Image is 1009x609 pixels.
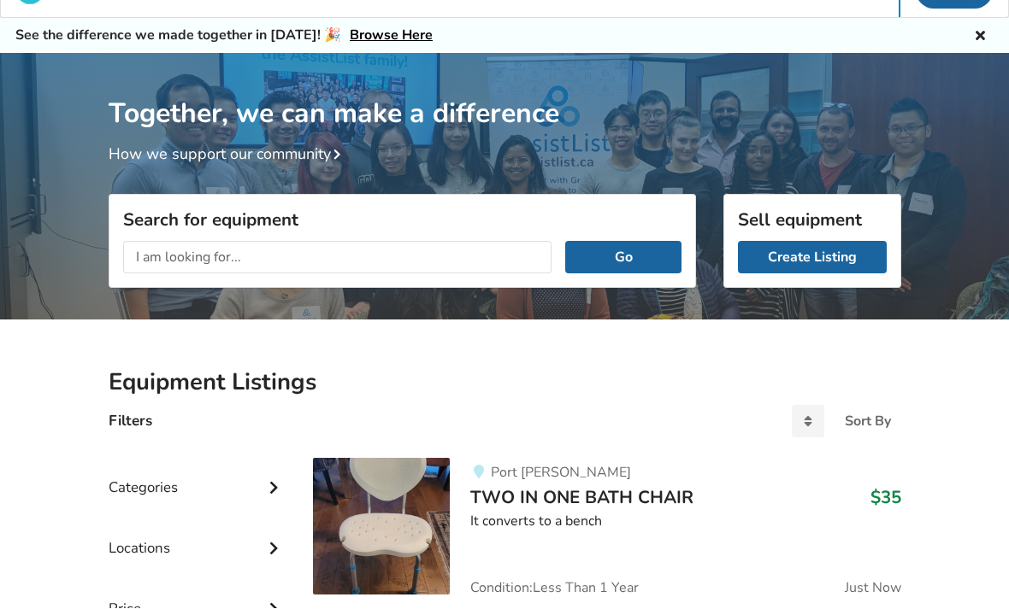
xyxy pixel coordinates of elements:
span: Just Now [845,582,901,595]
a: Create Listing [738,242,887,274]
div: It converts to a bench [470,512,900,532]
h5: See the difference we made together in [DATE]! 🎉 [15,27,433,45]
span: Condition: Less Than 1 Year [470,582,639,595]
a: bathroom safety-two in one bath chair Port [PERSON_NAME]TWO IN ONE BATH CHAIR$35It converts to a ... [313,459,900,609]
input: I am looking for... [123,242,552,274]
h3: Search for equipment [123,209,682,231]
a: How we support our community [109,144,348,165]
div: Sort By [845,415,891,429]
div: Categories [109,445,286,506]
img: bathroom safety-two in one bath chair [313,459,450,595]
button: Go [565,242,681,274]
h2: Equipment Listings [109,368,901,398]
h3: Sell equipment [738,209,887,231]
span: Port [PERSON_NAME] [491,464,631,483]
div: Locations [109,506,286,566]
h1: Together, we can make a difference [109,54,901,132]
h4: Filters [109,412,152,431]
a: Browse Here [350,26,433,45]
span: TWO IN ONE BATH CHAIR [470,486,693,510]
h3: $35 [870,487,901,509]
